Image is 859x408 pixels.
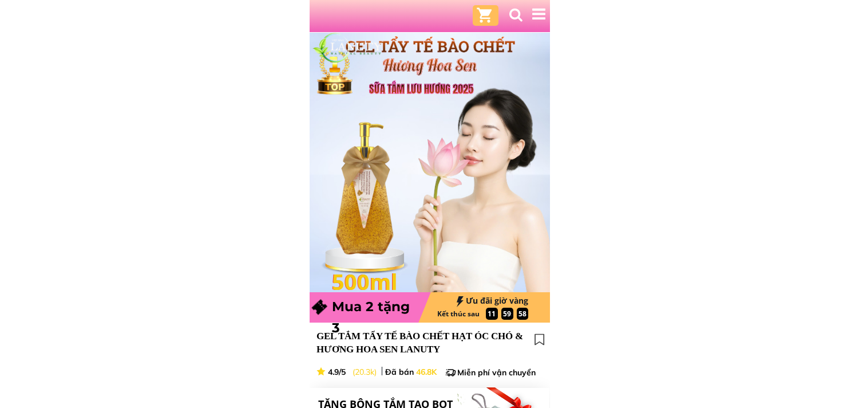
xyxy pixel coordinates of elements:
h1: 500ml [331,264,414,299]
h3: Mua 2 tặng 3 [332,296,421,339]
h1: 500ml [332,264,400,299]
h3: SỮA TẮM LƯU HƯƠNG 2025 [369,81,490,98]
h3: : [493,308,498,319]
h3: Hương Hoa Sen [383,53,493,78]
h3: Ưu đãi giờ vàng [445,296,528,306]
h3: : [509,308,514,319]
h3: GEL TẮM TẨY TẾ BÀO CHẾT HẠT ÓC CHÓ & HƯƠNG HOA SEN LANUTY [316,329,526,357]
span: 46.8K [416,367,437,377]
h3: Miễn phí vận chuyển [457,367,549,379]
span: Đã bán [385,367,414,377]
h3: (20.3k) [353,367,382,378]
h3: 4.9/5 [328,367,360,378]
h3: GEL TẨY TẾ BÀO CHẾT [346,34,537,59]
h3: Kết thúc sau [437,308,484,319]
